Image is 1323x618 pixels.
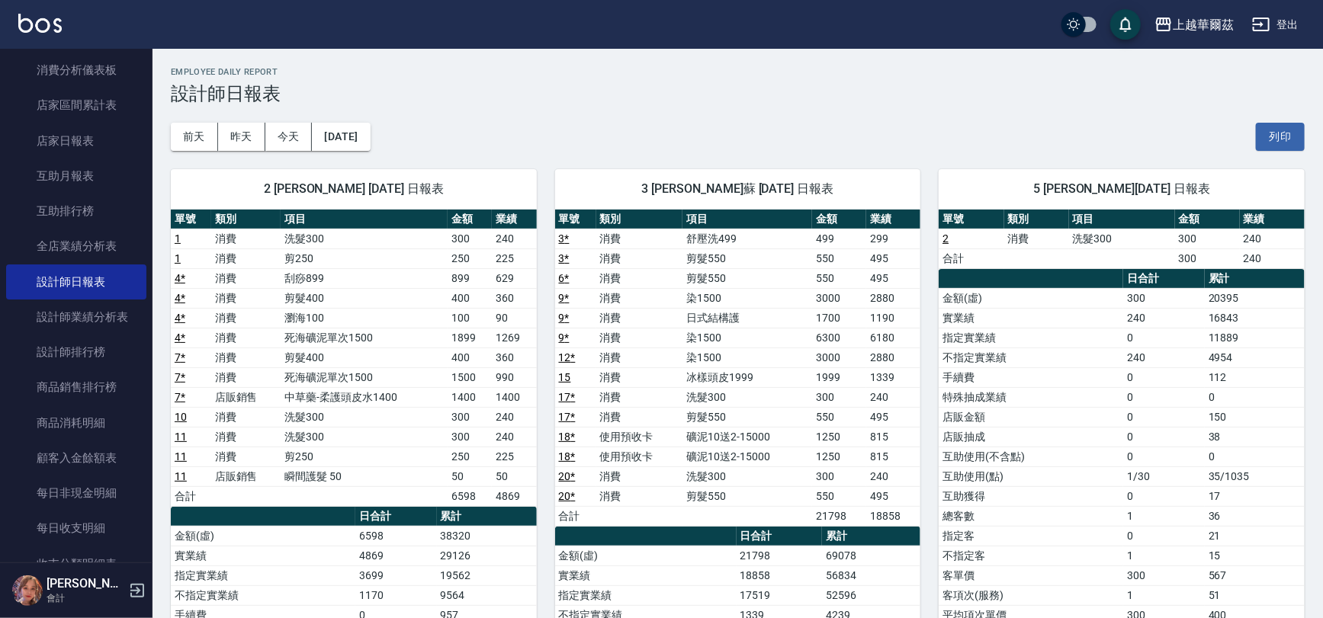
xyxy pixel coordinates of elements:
table: a dense table [555,210,921,527]
td: 消費 [211,229,281,248]
td: 死海礦泥單次1500 [281,328,448,347]
button: 昨天 [218,123,265,151]
td: 消費 [211,347,281,367]
td: 洗髮300 [281,407,448,427]
a: 15 [559,371,571,383]
td: 中草藥-柔護頭皮水1400 [281,387,448,407]
a: 店家區間累計表 [6,88,146,123]
td: 300 [1175,229,1240,248]
td: 使用預收卡 [596,447,683,466]
td: 消費 [1004,229,1069,248]
td: 300 [812,466,866,486]
td: 1400 [492,387,536,407]
td: 56834 [822,565,920,585]
td: 合計 [555,506,596,526]
td: 899 [448,268,492,288]
td: 240 [866,466,920,486]
td: 不指定客 [939,546,1123,565]
td: 金額(虛) [939,288,1123,308]
td: 互助獲得 [939,486,1123,506]
td: 0 [1123,387,1205,407]
a: 11 [175,450,187,463]
a: 設計師業績分析表 [6,299,146,335]
td: 消費 [211,447,281,466]
td: 6598 [355,526,437,546]
td: 495 [866,407,920,427]
a: 互助排行榜 [6,194,146,229]
th: 業績 [1240,210,1305,229]
p: 會計 [47,591,124,605]
td: 6300 [812,328,866,347]
td: 20395 [1205,288,1305,308]
td: 360 [492,347,536,367]
td: 1999 [812,367,866,387]
th: 類別 [1004,210,1069,229]
td: 100 [448,308,492,328]
td: 消費 [211,407,281,427]
td: 50 [448,466,492,486]
td: 250 [448,248,492,268]
td: 1700 [812,308,866,328]
td: 240 [1240,248,1305,268]
td: 29126 [437,546,537,565]
td: 合計 [171,486,211,506]
td: 剪髮550 [682,268,812,288]
div: 上越華爾茲 [1173,15,1234,34]
a: 消費分析儀表板 [6,53,146,88]
td: 瀏海100 [281,308,448,328]
td: 9564 [437,585,537,605]
td: 400 [448,347,492,367]
td: 消費 [211,427,281,447]
td: 36 [1205,506,1305,526]
td: 2880 [866,347,920,367]
td: 0 [1123,328,1205,347]
th: 金額 [1175,210,1240,229]
td: 815 [866,447,920,466]
td: 剪髮400 [281,288,448,308]
td: 實業績 [939,308,1123,328]
td: 499 [812,229,866,248]
td: 0 [1123,486,1205,506]
a: 互助月報表 [6,159,146,194]
th: 累計 [822,527,920,546]
td: 1899 [448,328,492,347]
td: 1 [1123,546,1205,565]
a: 商品銷售排行榜 [6,370,146,405]
td: 4869 [492,486,536,506]
td: 實業績 [555,565,737,585]
a: 顧客入金餘額表 [6,440,146,476]
td: 225 [492,447,536,466]
td: 0 [1205,447,1305,466]
td: 金額(虛) [171,526,355,546]
td: 815 [866,427,920,447]
th: 累計 [437,507,537,527]
td: 指定實業績 [939,328,1123,347]
img: Person [12,575,43,606]
td: 495 [866,486,920,506]
td: 240 [492,229,536,248]
th: 單號 [555,210,596,229]
td: 礦泥10送2-15000 [682,447,812,466]
td: 消費 [211,367,281,387]
td: 0 [1123,526,1205,546]
span: 5 [PERSON_NAME][DATE] 日報表 [957,181,1286,197]
td: 250 [448,447,492,466]
a: 設計師日報表 [6,264,146,299]
td: 消費 [211,268,281,288]
td: 消費 [211,248,281,268]
th: 日合計 [737,527,823,546]
a: 每日非現金明細 [6,476,146,511]
td: 店販銷售 [211,466,281,486]
td: 消費 [596,347,683,367]
td: 染1500 [682,328,812,347]
td: 6180 [866,328,920,347]
td: 消費 [596,466,683,486]
td: 消費 [596,229,683,248]
td: 19562 [437,565,537,585]
td: 舒壓洗499 [682,229,812,248]
td: 18858 [866,506,920,526]
td: 客項次(服務) [939,585,1123,605]
th: 業績 [866,210,920,229]
td: 特殊抽成業績 [939,387,1123,407]
td: 1190 [866,308,920,328]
